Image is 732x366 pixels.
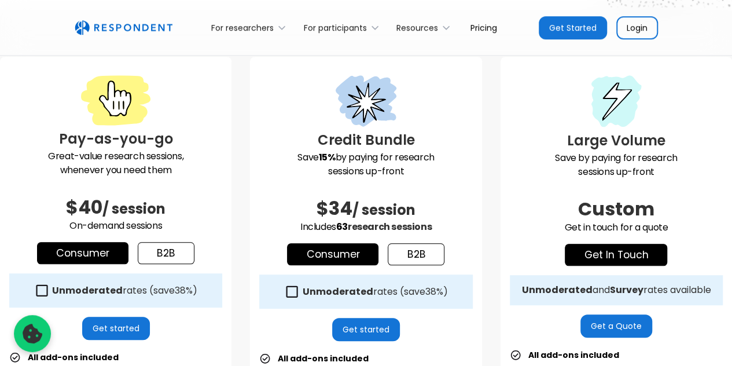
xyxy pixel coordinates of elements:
div: For participants [297,14,389,41]
div: Resources [390,14,461,41]
span: $34 [317,195,352,221]
p: Great-value research sessions, whenever you need them [9,149,222,177]
span: 38% [425,285,443,298]
a: b2b [388,243,444,265]
strong: Unmoderated [52,284,123,297]
div: rates (save ) [302,286,447,298]
p: Includes [259,220,472,234]
div: Resources [396,22,438,34]
span: 38% [175,284,193,297]
div: For participants [304,22,367,34]
div: For researchers [211,22,274,34]
img: Untitled UI logotext [75,20,172,35]
strong: Unmoderated [302,285,373,298]
span: / session [352,200,415,219]
span: $40 [66,194,102,220]
div: and rates available [521,284,711,296]
a: Get started [82,317,150,340]
p: On-demand sessions [9,219,222,233]
strong: Survey [609,283,643,297]
span: 63 [336,220,348,233]
a: Login [616,16,658,39]
a: Get a Quote [580,314,652,338]
div: For researchers [205,14,297,41]
strong: Unmoderated [521,283,592,297]
div: rates (save ) [52,285,197,297]
strong: All add-ons included [278,353,369,364]
a: b2b [138,242,194,264]
a: Get started [332,318,400,341]
strong: 15% [319,151,336,164]
strong: All add-ons included [528,349,619,361]
h3: Large Volume [510,130,723,151]
h3: Credit Bundle [259,130,472,151]
p: Get in touch for a quote [510,221,723,235]
a: Get Started [539,16,607,39]
p: Save by paying for research sessions up-front [259,151,472,178]
span: research sessions [348,220,432,233]
strong: All add-ons included [28,352,119,363]
a: Consumer [287,243,378,265]
a: home [75,20,172,35]
a: Consumer [37,242,128,264]
h3: Pay-as-you-go [9,129,222,149]
span: Custom [578,196,654,222]
span: / session [102,199,165,218]
a: get in touch [565,244,667,266]
p: Save by paying for research sessions up-front [510,151,723,179]
a: Pricing [461,14,506,41]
